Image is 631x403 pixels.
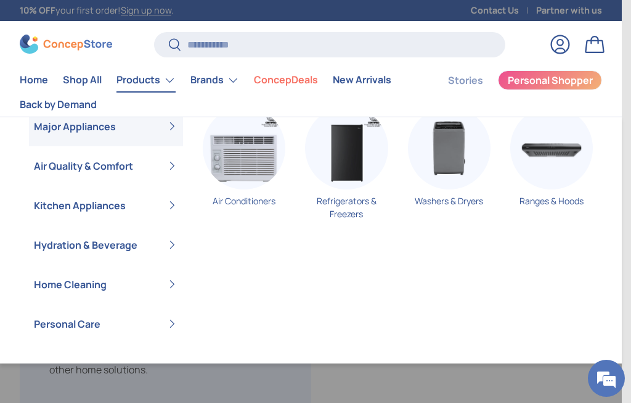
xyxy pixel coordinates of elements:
[510,107,593,216] a: Ranges & Hoods Ranges & Hoods
[333,68,391,92] a: New Arrivals
[20,35,112,54] img: ConcepStore
[20,68,48,92] a: Home
[408,107,491,189] img: Washers & Dryers
[203,107,285,189] img: Air Conditioners
[109,68,183,93] summary: Products
[418,68,602,117] nav: Secondary
[508,75,593,85] span: Personal Shopper
[183,68,246,93] summary: Brands
[203,107,285,216] a: Air Conditioners Air Conditioners
[202,6,232,36] div: Minimize live chat window
[510,107,593,189] img: Ranges & Hoods
[64,69,207,85] div: Chat with us now
[63,68,102,92] a: Shop All
[305,107,388,230] a: Refrigerators & Freezers Refrigerators & Freezers
[498,70,602,90] a: Personal Shopper
[305,107,388,189] img: Refrigerators & Freezers
[254,68,318,92] a: ConcepDeals
[29,107,183,146] summary: Major Appliances
[20,68,418,117] nav: Primary
[6,270,235,314] textarea: Type your message and hit 'Enter'
[71,122,170,247] span: We're online!
[20,93,97,117] a: Back by Demand
[408,107,491,216] a: Washers & Dryers Washers & Dryers
[448,69,483,93] a: Stories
